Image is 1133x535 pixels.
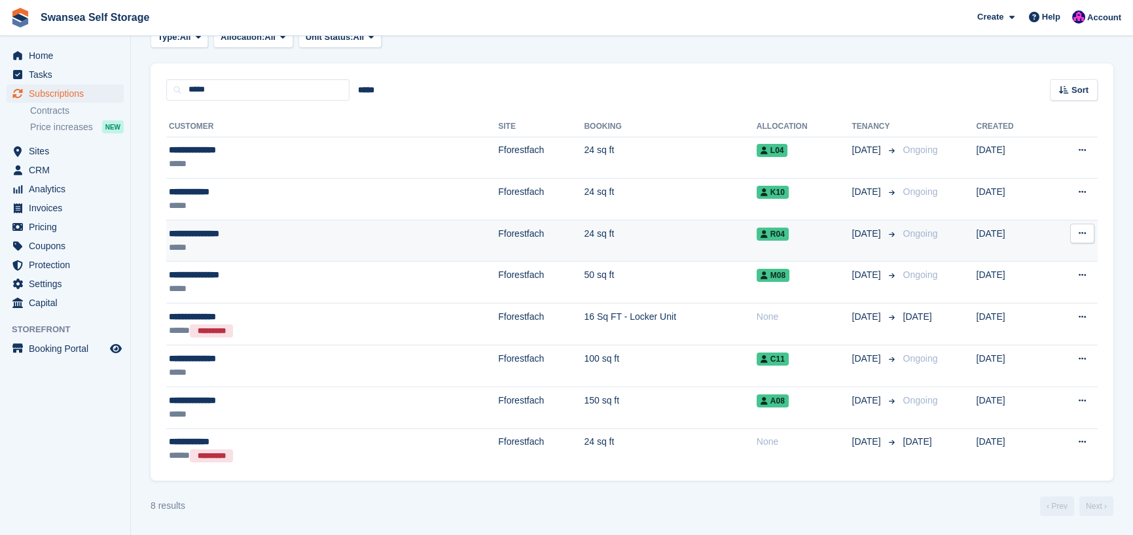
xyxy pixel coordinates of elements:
span: Protection [29,256,107,274]
span: [DATE] [852,227,883,241]
a: menu [7,46,124,65]
span: CRM [29,161,107,179]
span: Invoices [29,199,107,217]
span: Type: [158,31,180,44]
td: 16 Sq FT - Locker Unit [584,303,756,345]
th: Tenancy [852,116,897,137]
td: [DATE] [976,262,1046,303]
span: Pricing [29,218,107,236]
th: Customer [166,116,498,137]
a: menu [7,218,124,236]
span: Coupons [29,237,107,255]
a: Contracts [30,105,124,117]
span: Tasks [29,65,107,84]
td: 24 sq ft [584,179,756,220]
span: Price increases [30,121,93,133]
span: Create [977,10,1003,24]
span: [DATE] [903,311,931,322]
a: Swansea Self Storage [35,7,154,28]
td: Fforestfach [498,387,584,428]
span: L04 [757,144,788,157]
td: Fforestfach [498,137,584,179]
span: Storefront [12,323,130,336]
span: C11 [757,353,789,366]
div: NEW [102,120,124,133]
span: [DATE] [852,352,883,366]
a: menu [7,65,124,84]
span: Sites [29,142,107,160]
span: [DATE] [852,435,883,449]
nav: Page [1037,496,1116,516]
span: Sort [1071,84,1088,97]
div: 8 results [151,499,185,513]
span: Home [29,46,107,65]
td: [DATE] [976,345,1046,387]
th: Created [976,116,1046,137]
a: Previous [1040,496,1074,516]
td: 50 sq ft [584,262,756,303]
th: Booking [584,116,756,137]
span: [DATE] [852,268,883,282]
span: Ongoing [903,186,937,197]
td: 24 sq ft [584,428,756,470]
span: All [180,31,191,44]
button: Unit Status: All [298,27,382,48]
span: Analytics [29,180,107,198]
span: Help [1042,10,1060,24]
a: Preview store [108,341,124,356]
span: M08 [757,269,789,282]
span: A08 [757,394,789,407]
button: Allocation: All [213,27,293,48]
td: [DATE] [976,303,1046,345]
span: Account [1087,11,1121,24]
td: 24 sq ft [584,137,756,179]
a: menu [7,84,124,103]
a: menu [7,199,124,217]
td: 150 sq ft [584,387,756,428]
img: stora-icon-8386f47178a22dfd0bd8f6a31ec36ba5ce8667c1dd55bd0f319d3a0aa187defe.svg [10,8,30,27]
span: Ongoing [903,269,937,280]
span: [DATE] [852,185,883,199]
a: menu [7,180,124,198]
a: menu [7,142,124,160]
td: 24 sq ft [584,220,756,262]
td: Fforestfach [498,179,584,220]
span: Allocation: [221,31,264,44]
span: Ongoing [903,353,937,364]
th: Site [498,116,584,137]
th: Allocation [757,116,852,137]
span: [DATE] [852,143,883,157]
span: Unit Status: [306,31,353,44]
a: menu [7,256,124,274]
span: Capital [29,294,107,312]
span: [DATE] [852,310,883,324]
td: Fforestfach [498,303,584,345]
span: Booking Portal [29,339,107,358]
span: Subscriptions [29,84,107,103]
span: All [353,31,365,44]
span: All [264,31,276,44]
td: [DATE] [976,387,1046,428]
td: Fforestfach [498,262,584,303]
a: menu [7,237,124,255]
img: Donna Davies [1072,10,1085,24]
span: [DATE] [852,394,883,407]
div: None [757,310,852,324]
td: [DATE] [976,179,1046,220]
div: None [757,435,852,449]
a: menu [7,275,124,293]
td: Fforestfach [498,345,584,387]
button: Type: All [151,27,208,48]
td: Fforestfach [498,428,584,470]
a: Next [1079,496,1113,516]
span: R04 [757,228,789,241]
span: Settings [29,275,107,293]
a: Price increases NEW [30,120,124,134]
span: Ongoing [903,228,937,239]
span: Ongoing [903,395,937,406]
td: Fforestfach [498,220,584,262]
span: [DATE] [903,436,931,447]
td: [DATE] [976,220,1046,262]
td: 100 sq ft [584,345,756,387]
a: menu [7,161,124,179]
